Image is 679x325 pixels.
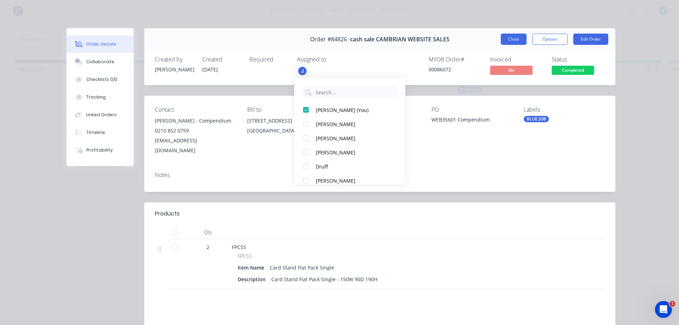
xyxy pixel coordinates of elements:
div: [PERSON_NAME] [316,120,390,128]
div: [EMAIL_ADDRESS][DOMAIN_NAME] [155,136,236,155]
button: Options [532,34,568,45]
div: 00086072 [429,66,482,73]
div: [PERSON_NAME] [316,135,390,142]
button: Linked Orders [66,106,134,124]
button: [PERSON_NAME] [294,173,405,188]
div: [GEOGRAPHIC_DATA] , 0627 [247,126,328,136]
span: FPCSS [238,252,252,260]
span: [DATE] [202,66,218,73]
div: Products [155,209,180,218]
div: [PERSON_NAME] - Compendium [155,116,236,126]
div: [PERSON_NAME] [316,177,390,184]
div: [PERSON_NAME] [155,66,194,73]
button: [PERSON_NAME] [294,131,405,145]
span: Completed [552,66,594,75]
div: Required [250,56,289,63]
div: Labels [524,106,605,113]
div: MYOB Order # [429,56,482,63]
div: Card Stand Flat Pack Single - 150W 90D 190H [268,274,380,284]
button: [PERSON_NAME] [294,145,405,159]
div: Linked Orders [86,112,117,118]
div: Collaborate [86,59,114,65]
div: Bill to [247,106,328,113]
div: Description [238,274,268,284]
div: Checklists 0/0 [86,76,117,83]
button: Timeline [66,124,134,141]
div: Created [202,56,241,63]
iframe: Intercom live chat [655,301,672,318]
div: BLUE JOB [524,116,549,122]
div: Assigned to [297,56,368,63]
div: Qty [187,225,229,239]
button: [PERSON_NAME] (You) [294,103,405,117]
div: [PERSON_NAME] - Compendium0210 852 0759[EMAIL_ADDRESS][DOMAIN_NAME] [155,116,236,155]
div: Notes [155,172,605,178]
div: Order details [86,41,116,47]
button: [PERSON_NAME] [294,117,405,131]
span: cash sale CAMBRIAN WEBSITE SALES [350,36,449,43]
input: Search... [315,85,395,99]
button: Edit Order [573,34,608,45]
div: Item Name [238,262,267,273]
div: [PERSON_NAME] (You) [316,106,390,114]
div: Druff [316,163,390,170]
div: Tracking [86,94,106,100]
div: Profitability [86,147,113,153]
button: Close [501,34,527,45]
button: J [297,66,308,76]
span: No [490,66,533,75]
div: [STREET_ADDRESS][GEOGRAPHIC_DATA] , 0627 [247,116,328,138]
span: Order #84826 - [310,36,350,43]
span: 2 [207,243,209,251]
div: Contact [155,106,236,113]
div: Status [552,56,605,63]
div: [STREET_ADDRESS] [247,116,328,126]
div: WEB35601 Compendium [431,116,512,126]
div: PO [431,106,512,113]
button: Completed [552,66,594,76]
span: 1 [669,301,675,307]
button: Collaborate [66,53,134,71]
span: FPCSS [232,244,246,250]
div: [PERSON_NAME] [316,149,390,156]
div: Timeline [86,129,105,136]
div: 0210 852 0759 [155,126,236,136]
button: Tracking [66,88,134,106]
button: Druff [294,159,405,173]
button: Order details [66,35,134,53]
button: Profitability [66,141,134,159]
button: Checklists 0/0 [66,71,134,88]
div: Card Stand Flat Pack Single [267,262,337,273]
div: Created by [155,56,194,63]
div: Invoiced [490,56,543,63]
